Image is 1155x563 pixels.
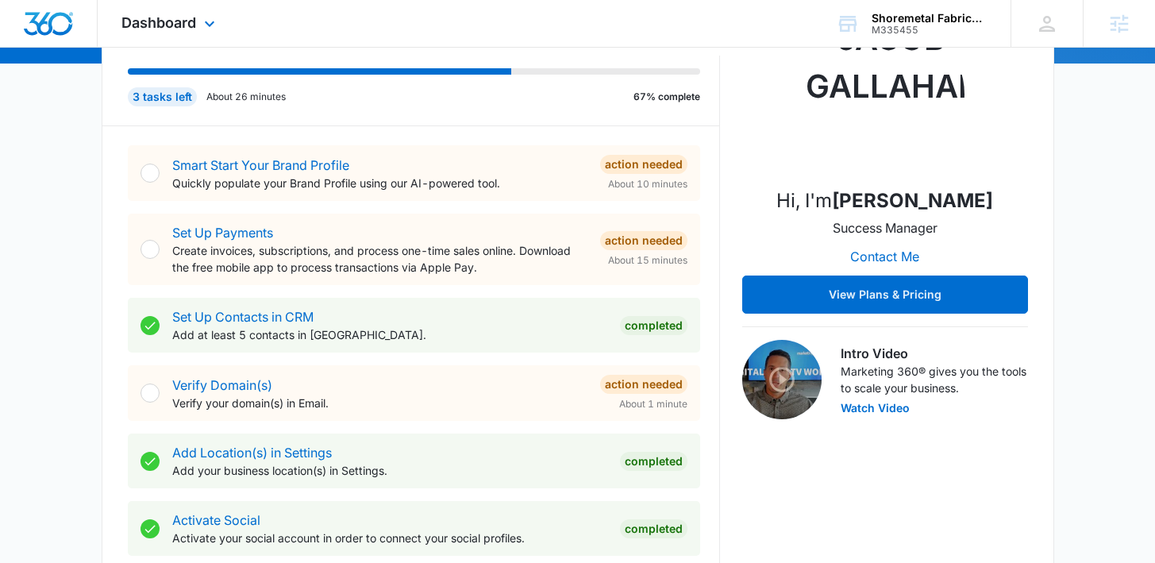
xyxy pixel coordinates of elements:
[841,344,1028,363] h3: Intro Video
[43,92,56,105] img: tab_domain_overview_orange.svg
[172,175,587,191] p: Quickly populate your Brand Profile using our AI-powered tool.
[742,276,1028,314] button: View Plans & Pricing
[172,395,587,411] p: Verify your domain(s) in Email.
[841,363,1028,396] p: Marketing 360® gives you the tools to scale your business.
[619,397,687,411] span: About 1 minute
[172,309,314,325] a: Set Up Contacts in CRM
[776,187,993,215] p: Hi, I'm
[44,25,78,38] div: v 4.0.25
[600,155,687,174] div: Action Needed
[633,90,700,104] p: 67% complete
[841,403,910,414] button: Watch Video
[25,25,38,38] img: logo_orange.svg
[833,218,937,237] p: Success Manager
[832,189,993,212] strong: [PERSON_NAME]
[806,15,964,174] img: Jacob Gallahan
[620,519,687,538] div: Completed
[172,512,260,528] a: Activate Social
[172,377,272,393] a: Verify Domain(s)
[172,242,587,276] p: Create invoices, subscriptions, and process one-time sales online. Download the free mobile app t...
[158,92,171,105] img: tab_keywords_by_traffic_grey.svg
[600,231,687,250] div: Action Needed
[608,253,687,268] span: About 15 minutes
[172,462,607,479] p: Add your business location(s) in Settings.
[872,25,988,36] div: account id
[834,237,935,276] button: Contact Me
[172,530,607,546] p: Activate your social account in order to connect your social profiles.
[872,12,988,25] div: account name
[121,14,196,31] span: Dashboard
[25,41,38,54] img: website_grey.svg
[128,87,197,106] div: 3 tasks left
[742,340,822,419] img: Intro Video
[175,94,268,104] div: Keywords by Traffic
[620,316,687,335] div: Completed
[206,90,286,104] p: About 26 minutes
[60,94,142,104] div: Domain Overview
[608,177,687,191] span: About 10 minutes
[600,375,687,394] div: Action Needed
[172,326,607,343] p: Add at least 5 contacts in [GEOGRAPHIC_DATA].
[620,452,687,471] div: Completed
[41,41,175,54] div: Domain: [DOMAIN_NAME]
[172,445,332,461] a: Add Location(s) in Settings
[172,157,349,173] a: Smart Start Your Brand Profile
[172,225,273,241] a: Set Up Payments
